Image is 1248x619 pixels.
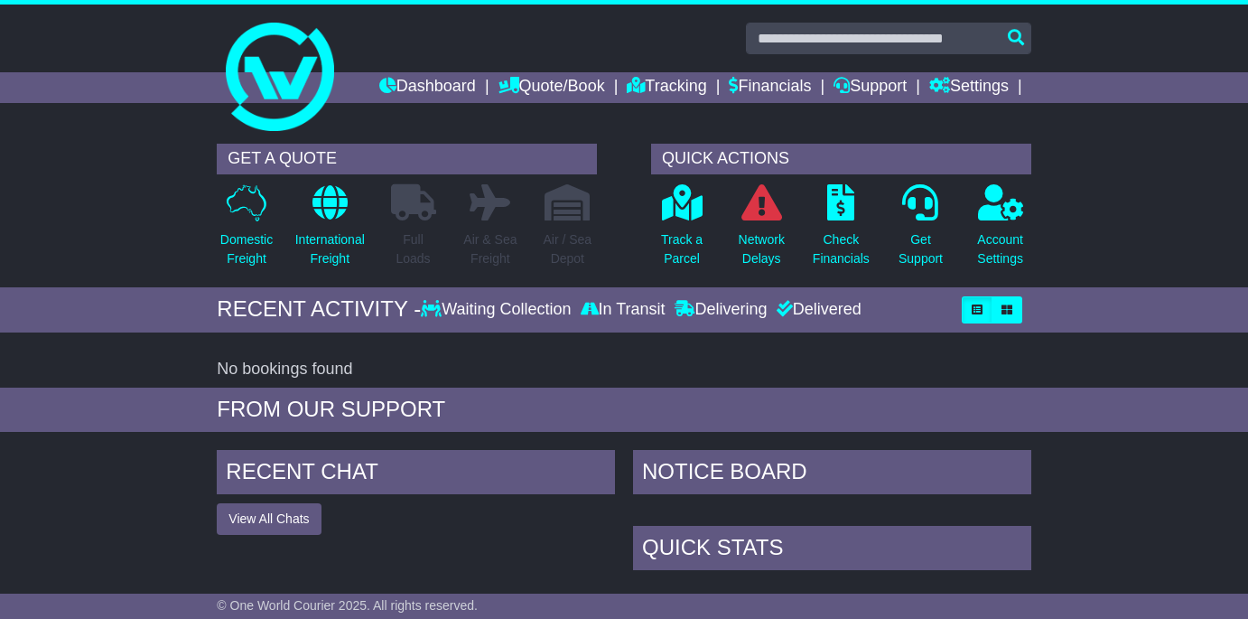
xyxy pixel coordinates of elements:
a: Dashboard [379,72,476,103]
a: Support [834,72,907,103]
p: Get Support [899,230,943,268]
a: DomesticFreight [219,183,274,278]
div: NOTICE BOARD [633,450,1031,499]
a: Quote/Book [498,72,605,103]
p: Account Settings [977,230,1023,268]
p: Domestic Freight [220,230,273,268]
a: Financials [729,72,811,103]
div: Delivered [772,300,861,320]
div: Quick Stats [633,526,1031,575]
p: Check Financials [813,230,870,268]
div: In Transit [576,300,670,320]
button: View All Chats [217,503,321,535]
a: Track aParcel [660,183,703,278]
div: Delivering [670,300,772,320]
p: Track a Parcel [661,230,703,268]
a: GetSupport [898,183,944,278]
a: Settings [929,72,1009,103]
div: Waiting Collection [421,300,575,320]
a: AccountSettings [976,183,1024,278]
p: Air / Sea Depot [543,230,591,268]
div: No bookings found [217,360,1030,380]
a: Tracking [627,72,706,103]
div: FROM OUR SUPPORT [217,397,1030,423]
p: Full Loads [391,230,436,268]
div: QUICK ACTIONS [651,144,1031,174]
span: © One World Courier 2025. All rights reserved. [217,598,478,613]
div: GET A QUOTE [217,144,597,174]
div: RECENT ACTIVITY - [217,296,421,323]
a: NetworkDelays [738,183,786,278]
div: RECENT CHAT [217,450,615,499]
p: Network Delays [739,230,785,268]
p: International Freight [295,230,365,268]
p: Air & Sea Freight [463,230,517,268]
a: InternationalFreight [294,183,366,278]
a: CheckFinancials [812,183,871,278]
